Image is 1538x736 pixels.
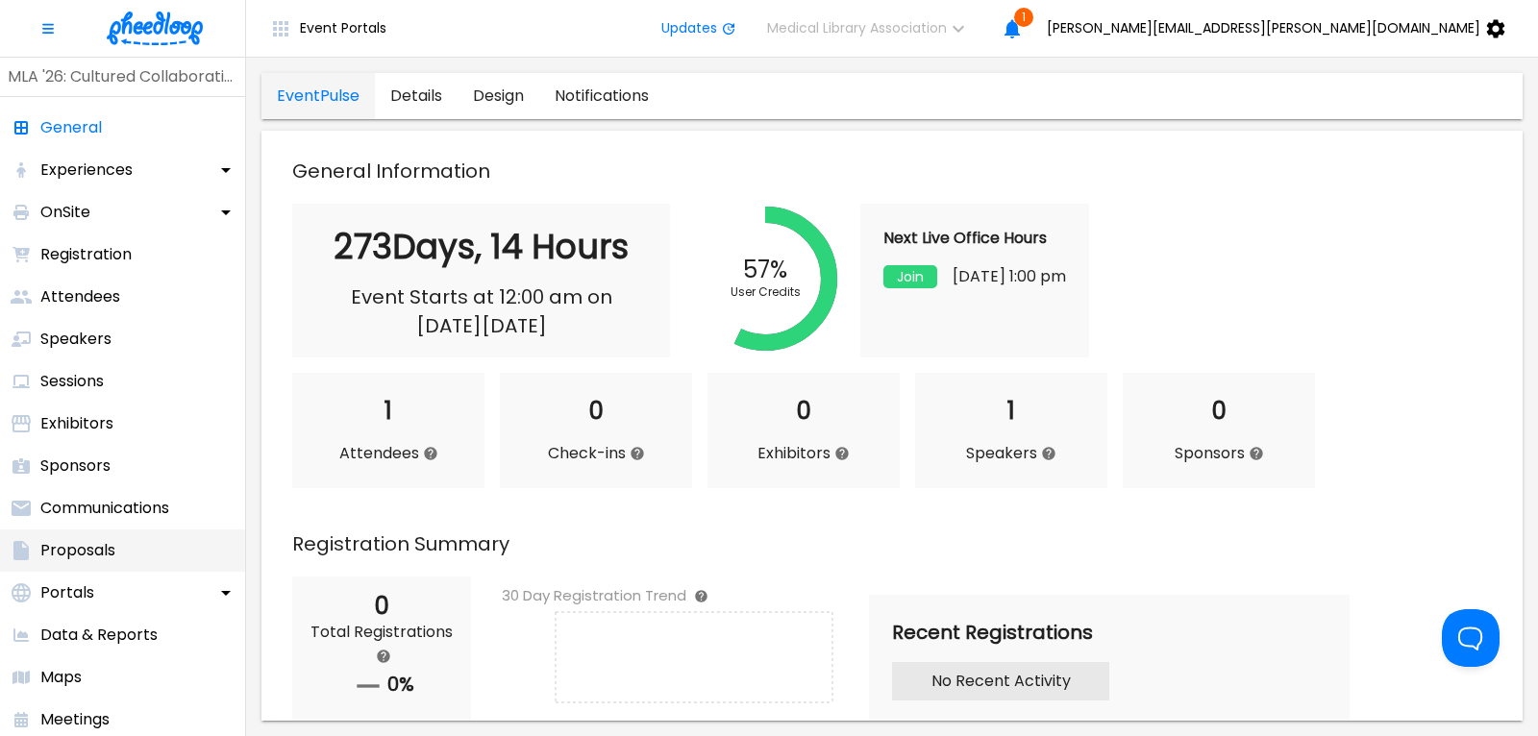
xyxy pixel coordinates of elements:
div: User Credits [731,283,801,301]
h2: 0 [723,397,884,426]
h2: 1 [308,397,469,426]
h2: 0 [1138,397,1300,426]
p: Attendees [40,285,120,308]
p: Data & Reports [40,624,158,647]
iframe: Toggle Customer Support [1442,609,1500,667]
a: general-tab-notifications [539,73,664,119]
svg: Represents the total # of Speakers represented at your event. [1041,446,1056,461]
p: Exhibitors [40,412,113,435]
p: OnSite [40,201,90,224]
p: Next Live Office Hours [883,227,1084,250]
button: [PERSON_NAME][EMAIL_ADDRESS][PERSON_NAME][DOMAIN_NAME] [1031,10,1530,48]
svg: Represents the total # of approved Sponsors represented at your event. [1249,446,1264,461]
svg: This number represents the total number of completed registrations at your event. The percentage ... [376,649,391,664]
div: general tabs [261,73,664,119]
h2: 1 [930,397,1092,426]
p: Communications [40,497,169,520]
button: Updates [646,10,752,48]
p: Sponsors [40,454,111,478]
p: Speakers [40,328,112,351]
p: Check-ins [515,442,677,465]
span: Medical Library Association [767,20,947,36]
p: Experiences [40,159,133,182]
svg: The total number of attendees who have checked into your event. [630,446,645,461]
button: Medical Library Association [752,10,993,48]
h6: 30 Day Registration Trend [502,584,884,607]
p: [DATE] 1:00 pm [953,265,1066,288]
p: [DATE] [DATE] [308,311,655,340]
p: Attendees [308,442,469,465]
button: Join [883,265,937,288]
svg: The total number of attendees at your event consuming user credits. This number does not include ... [423,446,438,461]
span: Updates [661,20,717,36]
p: Event Starts at 12:00 am on [308,282,655,311]
span: Event Portals [300,20,386,36]
p: Meetings [40,708,110,731]
a: general-tab-design [458,73,539,119]
img: logo [107,12,203,45]
svg: This graph represents the number of total registrations completed per day over the past 30 days o... [694,589,708,603]
p: Exhibitors [723,442,884,465]
span: [PERSON_NAME][EMAIL_ADDRESS][PERSON_NAME][DOMAIN_NAME] [1047,20,1480,36]
p: Proposals [40,539,115,562]
a: general-tab-EventPulse [261,73,375,119]
span: 1 [1014,8,1033,27]
div: 57% [743,257,787,283]
a: Join [883,265,953,288]
h2: 0 [515,397,677,426]
p: Sessions [40,370,104,393]
h2: 0 [308,592,456,621]
button: 1 [993,10,1031,48]
p: Registration [40,243,132,266]
p: Portals [40,581,94,604]
h2: 0% [308,667,456,705]
svg: Represents the total # of approved Exhibitors represented at your event. [834,446,850,461]
p: Total Registrations [308,621,456,667]
p: MLA '26: Cultured Collaborations [8,65,237,88]
p: Speakers [930,442,1092,465]
p: No Recent Activity [900,670,1102,693]
button: Event Portals [254,10,402,48]
p: Sponsors [1138,442,1300,465]
p: General [40,116,102,139]
p: Maps [40,666,82,689]
p: Recent Registrations [892,618,1327,647]
p: General Information [292,154,1507,188]
span: Join [897,269,924,284]
h2: 273 Days , 14 Hours [308,227,655,267]
a: general-tab-details [375,73,458,119]
p: Registration Summary [292,527,1507,561]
